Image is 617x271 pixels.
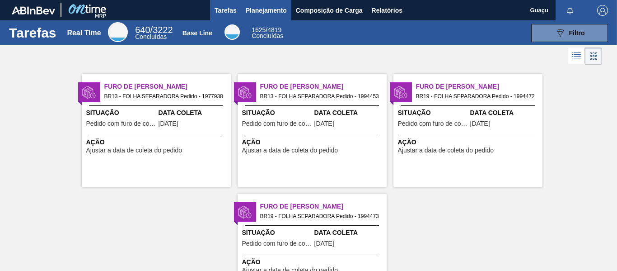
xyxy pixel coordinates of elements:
[108,22,128,42] div: Real Time
[104,82,231,91] span: Furo de Coleta
[470,120,490,127] span: 24/08/2025
[260,211,379,221] span: BR19 - FOLHA SEPARADORA Pedido - 1994473
[135,25,150,35] span: 640
[135,26,173,40] div: Real Time
[260,91,379,101] span: BR13 - FOLHA SEPARADORA Pedido - 1994453
[135,33,167,40] span: Concluídas
[215,5,237,16] span: Tarefas
[67,29,101,37] div: Real Time
[242,147,338,154] span: Ajustar a data de coleta do pedido
[238,205,252,219] img: status
[556,4,584,17] button: Notificações
[252,26,281,33] span: / 4819
[416,91,535,101] span: BR19 - FOLHA SEPARADORA Pedido - 1994472
[86,120,156,127] span: Pedido com furo de coleta
[12,6,55,14] img: TNhmsLtSVTkK8tSr43FrP2fwEKptu5GPRR3wAAAABJRU5ErkJggg==
[82,86,96,99] img: status
[242,257,384,267] span: Ação
[398,147,494,154] span: Ajustar a data de coleta do pedido
[135,25,173,35] span: / 3222
[372,5,402,16] span: Relatórios
[569,29,585,37] span: Filtro
[314,228,384,238] span: Data Coleta
[394,86,407,99] img: status
[568,48,585,65] div: Visão em Lista
[260,82,387,91] span: Furo de Coleta
[242,138,384,147] span: Ação
[531,24,608,42] button: Filtro
[86,147,182,154] span: Ajustar a data de coleta do pedido
[585,48,602,65] div: Visão em Cards
[104,91,224,101] span: BR13 - FOLHA SEPARADORA Pedido - 1977938
[398,120,468,127] span: Pedido com furo de coleta
[252,32,283,39] span: Concluídas
[182,29,212,37] div: Base Line
[597,5,608,16] img: Logout
[252,27,283,39] div: Base Line
[159,120,178,127] span: 31/07/2025
[296,5,363,16] span: Composição de Carga
[86,138,229,147] span: Ação
[398,138,540,147] span: Ação
[242,228,312,238] span: Situação
[242,108,312,118] span: Situação
[470,108,540,118] span: Data Coleta
[416,82,542,91] span: Furo de Coleta
[242,240,312,247] span: Pedido com furo de coleta
[238,86,252,99] img: status
[260,202,387,211] span: Furo de Coleta
[314,108,384,118] span: Data Coleta
[398,108,468,118] span: Situação
[314,120,334,127] span: 24/08/2025
[86,108,156,118] span: Situação
[246,5,287,16] span: Planejamento
[242,120,312,127] span: Pedido com furo de coleta
[224,24,240,40] div: Base Line
[9,28,56,38] h1: Tarefas
[252,26,266,33] span: 1625
[159,108,229,118] span: Data Coleta
[314,240,334,247] span: 21/08/2025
